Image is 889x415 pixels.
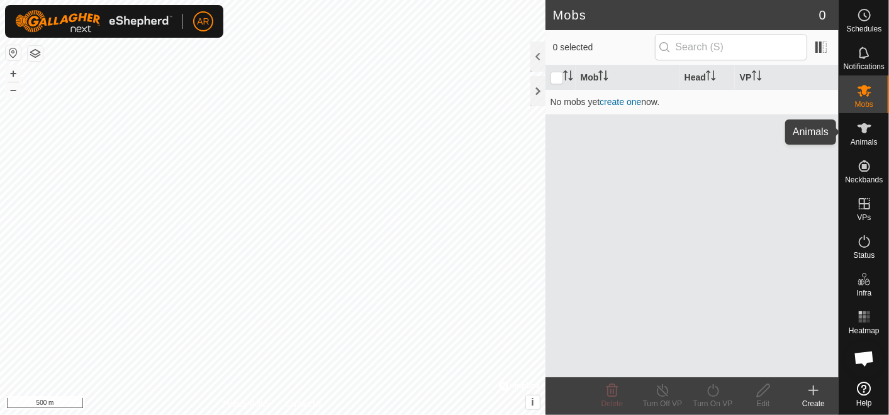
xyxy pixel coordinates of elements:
[839,377,889,412] a: Help
[6,66,21,81] button: +
[6,45,21,60] button: Reset Map
[846,340,883,377] div: Open chat
[655,34,807,60] input: Search (S)
[531,397,534,407] span: i
[28,46,43,61] button: Map Layers
[576,65,679,90] th: Mob
[197,15,209,28] span: AR
[853,252,875,259] span: Status
[6,82,21,97] button: –
[679,65,735,90] th: Head
[738,398,788,409] div: Edit
[285,399,322,410] a: Contact Us
[688,398,738,409] div: Turn On VP
[856,399,872,407] span: Help
[855,101,873,108] span: Mobs
[601,399,623,408] span: Delete
[600,97,641,107] a: create one
[15,10,172,33] img: Gallagher Logo
[223,399,270,410] a: Privacy Policy
[752,72,762,82] p-sorticon: Activate to sort
[849,327,880,335] span: Heatmap
[856,289,871,297] span: Infra
[545,89,839,114] td: No mobs yet now.
[788,398,839,409] div: Create
[706,72,716,82] p-sorticon: Activate to sort
[598,72,608,82] p-sorticon: Activate to sort
[735,65,839,90] th: VP
[844,63,885,70] span: Notifications
[851,138,878,146] span: Animals
[857,214,871,221] span: VPs
[819,6,826,25] span: 0
[553,41,655,54] span: 0 selected
[553,8,819,23] h2: Mobs
[845,176,883,184] span: Neckbands
[526,396,540,409] button: i
[563,72,573,82] p-sorticon: Activate to sort
[637,398,688,409] div: Turn Off VP
[846,25,881,33] span: Schedules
